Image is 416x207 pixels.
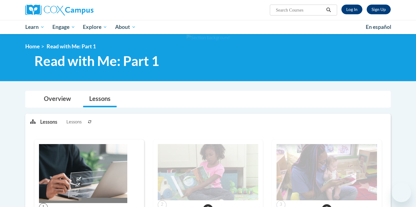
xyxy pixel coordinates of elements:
[362,21,395,33] a: En español
[277,144,377,201] img: Course Image
[21,20,48,34] a: Learn
[367,5,391,14] a: Register
[38,91,77,107] a: Overview
[25,5,141,16] a: Cox Campus
[341,5,362,14] a: Log In
[111,20,140,34] a: About
[34,53,159,69] span: Read with Me: Part 1
[52,23,75,31] span: Engage
[79,20,111,34] a: Explore
[47,43,96,50] span: Read with Me: Part 1
[66,119,82,125] span: Lessons
[83,23,107,31] span: Explore
[25,43,40,50] a: Home
[40,119,57,125] p: Lessons
[392,183,411,202] iframe: Button to launch messaging window
[25,23,44,31] span: Learn
[158,144,258,201] img: Course Image
[366,24,391,30] span: En español
[83,91,117,107] a: Lessons
[186,34,230,41] img: Section background
[275,6,324,14] input: Search Courses
[48,20,79,34] a: Engage
[324,6,333,14] button: Search
[115,23,136,31] span: About
[25,5,93,16] img: Cox Campus
[39,144,127,203] img: Course Image
[16,20,400,34] div: Main menu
